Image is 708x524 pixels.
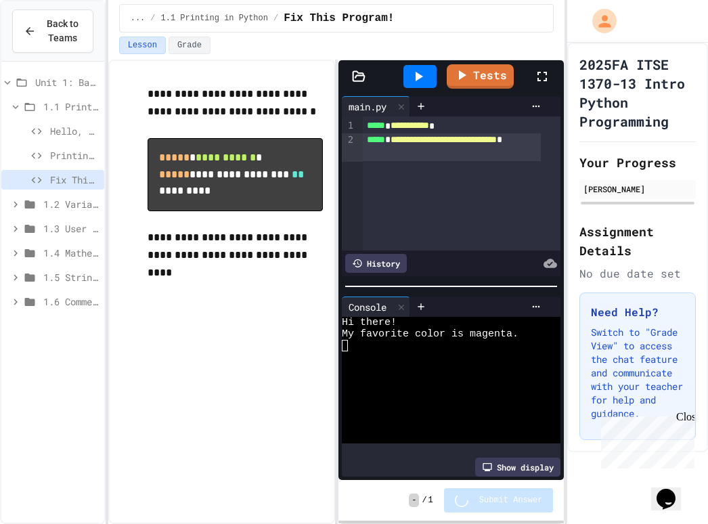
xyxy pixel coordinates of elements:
span: Hi there! [342,317,397,328]
div: Show display [475,458,560,477]
span: - [409,494,419,507]
div: No due date set [579,265,696,282]
span: Printing Multiple Lines [50,148,99,162]
h3: Need Help? [591,304,684,320]
span: 1.5 String Operator [43,270,99,284]
div: History [345,254,407,273]
span: 1.2 Variables and Types [43,197,99,211]
h2: Assignment Details [579,222,696,260]
div: [PERSON_NAME] [583,183,692,195]
span: 1 [428,495,433,506]
div: main.py [342,100,393,114]
iframe: chat widget [596,411,694,468]
h1: 2025FA ITSE 1370-13 Intro Python Programming [579,55,696,131]
div: 2 [342,133,355,162]
span: Unit 1: Basic Python and Console Interaction [35,75,99,89]
div: Chat with us now!Close [5,5,93,86]
span: 1.4 Mathematical Operators [43,246,99,260]
button: Lesson [119,37,166,54]
span: 1.1 Printing in Python [43,100,99,114]
span: / [422,495,426,506]
div: Console [342,300,393,314]
span: My favorite color is magenta. [342,328,518,340]
span: ... [131,13,146,24]
p: Switch to "Grade View" to access the chat feature and communicate with your teacher for help and ... [591,326,684,420]
iframe: chat widget [651,470,694,510]
span: 1.3 User Input [43,221,99,236]
div: 1 [342,119,355,133]
span: 1.1 Printing in Python [161,13,268,24]
span: / [273,13,278,24]
h2: Your Progress [579,153,696,172]
span: Hello, world! [50,124,99,138]
div: My Account [578,5,620,37]
span: 1.6 Comments and end= & sep= [43,294,99,309]
button: Grade [169,37,211,54]
span: Back to Teams [44,17,82,45]
a: Tests [447,64,514,89]
span: Submit Answer [479,495,543,506]
span: / [150,13,155,24]
span: Fix This Program! [50,173,99,187]
span: Fix This Program! [284,10,394,26]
